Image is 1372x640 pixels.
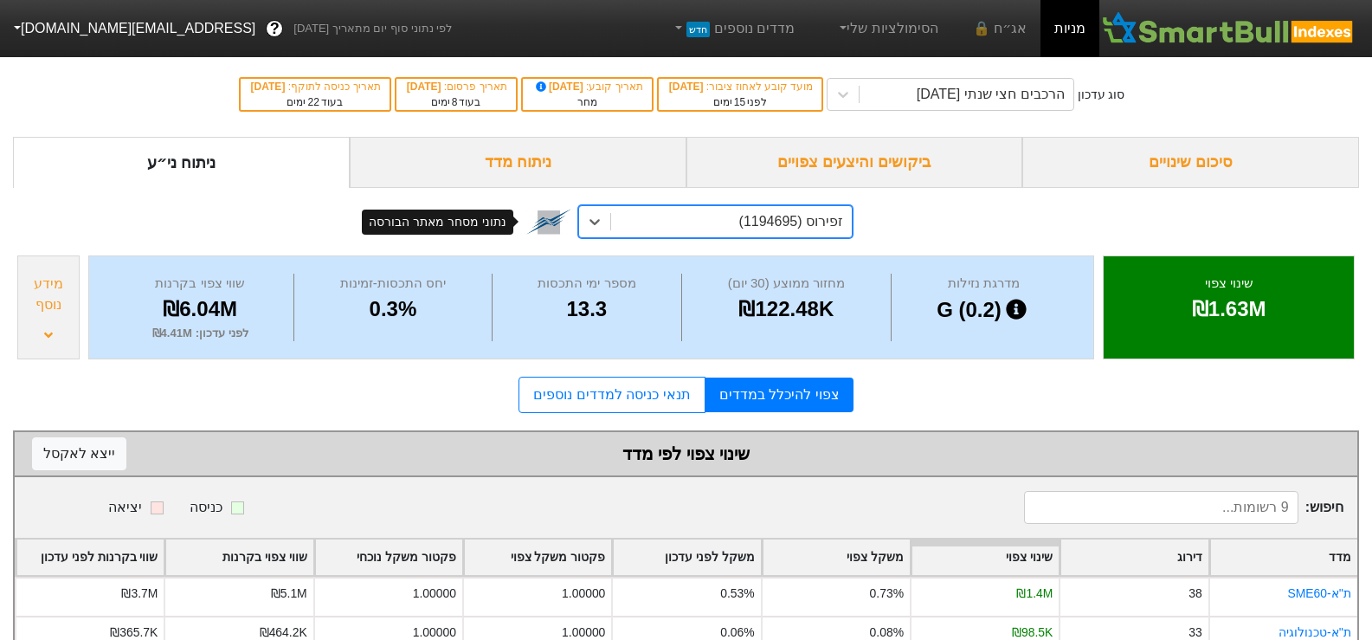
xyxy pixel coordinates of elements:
div: ניתוח מדד [350,137,686,188]
span: 8 [452,96,458,108]
input: 9 רשומות... [1024,491,1298,524]
div: מידע נוסף [23,274,74,315]
img: SmartBull [1099,11,1358,46]
span: [DATE] [533,81,587,93]
div: שינוי צפוי [1125,274,1332,294]
div: 0.73% [870,585,904,603]
span: ? [270,17,280,41]
div: ניתוח ני״ע [13,137,350,188]
div: Toggle SortBy [315,540,462,575]
div: תאריך קובע : [531,79,643,94]
div: ₪1.63M [1125,294,1332,325]
div: 1.00000 [562,585,605,603]
a: הסימולציות שלי [829,11,945,46]
span: [DATE] [669,81,706,93]
span: [DATE] [407,81,444,93]
div: ₪5.1M [271,585,307,603]
div: Toggle SortBy [165,540,312,575]
div: 0.53% [720,585,754,603]
div: מספר ימי התכסות [497,274,678,294]
span: חדש [686,22,710,37]
span: 22 [307,96,319,108]
div: תאריך כניסה לתוקף : [249,79,381,94]
a: ת''א-SME60 [1287,586,1351,600]
div: כניסה [190,497,222,518]
span: 15 [734,96,745,108]
button: ייצא לאקסל [32,437,126,470]
div: Toggle SortBy [763,540,910,575]
div: 38 [1188,585,1201,603]
div: ₪1.4M [1016,585,1053,603]
div: מועד קובע לאחוז ציבור : [667,79,813,94]
a: צפוי להיכלל במדדים [705,378,853,412]
div: 13.3 [497,294,678,325]
a: ת''א-טכנולוגיה [1279,625,1351,639]
span: מחר [577,96,597,108]
div: תאריך פרסום : [405,79,507,94]
div: Toggle SortBy [464,540,611,575]
div: ₪122.48K [686,294,886,325]
div: 1.00000 [413,585,456,603]
div: בעוד ימים [249,94,381,110]
div: 0.3% [299,294,486,325]
div: Toggle SortBy [1210,540,1357,575]
div: סוג עדכון [1078,86,1125,104]
div: שינוי צפוי לפי מדד [32,441,1340,467]
a: מדדים נוספיםחדש [664,11,802,46]
div: G (0.2) [896,294,1072,326]
a: תנאי כניסה למדדים נוספים [519,377,705,413]
div: ביקושים והיצעים צפויים [686,137,1023,188]
div: לפני ימים [667,94,813,110]
div: ₪6.04M [111,294,289,325]
div: Toggle SortBy [1060,540,1208,575]
span: חיפוש : [1024,491,1343,524]
div: Toggle SortBy [16,540,164,575]
div: יציאה [108,497,142,518]
div: שווי צפוי בקרנות [111,274,289,294]
div: מדרגת נזילות [896,274,1072,294]
span: לפי נתוני סוף יום מתאריך [DATE] [293,20,452,37]
div: זפירוס (1194695) [739,211,843,232]
div: בעוד ימים [405,94,507,110]
div: Toggle SortBy [911,540,1059,575]
div: Toggle SortBy [613,540,760,575]
div: נתוני מסחר מאתר הבורסה [362,210,513,235]
div: מחזור ממוצע (30 יום) [686,274,886,294]
div: ₪3.7M [121,585,158,603]
div: יחס התכסות-זמינות [299,274,486,294]
img: tase link [526,199,571,244]
span: [DATE] [251,81,288,93]
div: הרכבים חצי שנתי [DATE] [917,84,1065,105]
div: לפני עדכון : ₪4.41M [111,325,289,342]
div: סיכום שינויים [1022,137,1359,188]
